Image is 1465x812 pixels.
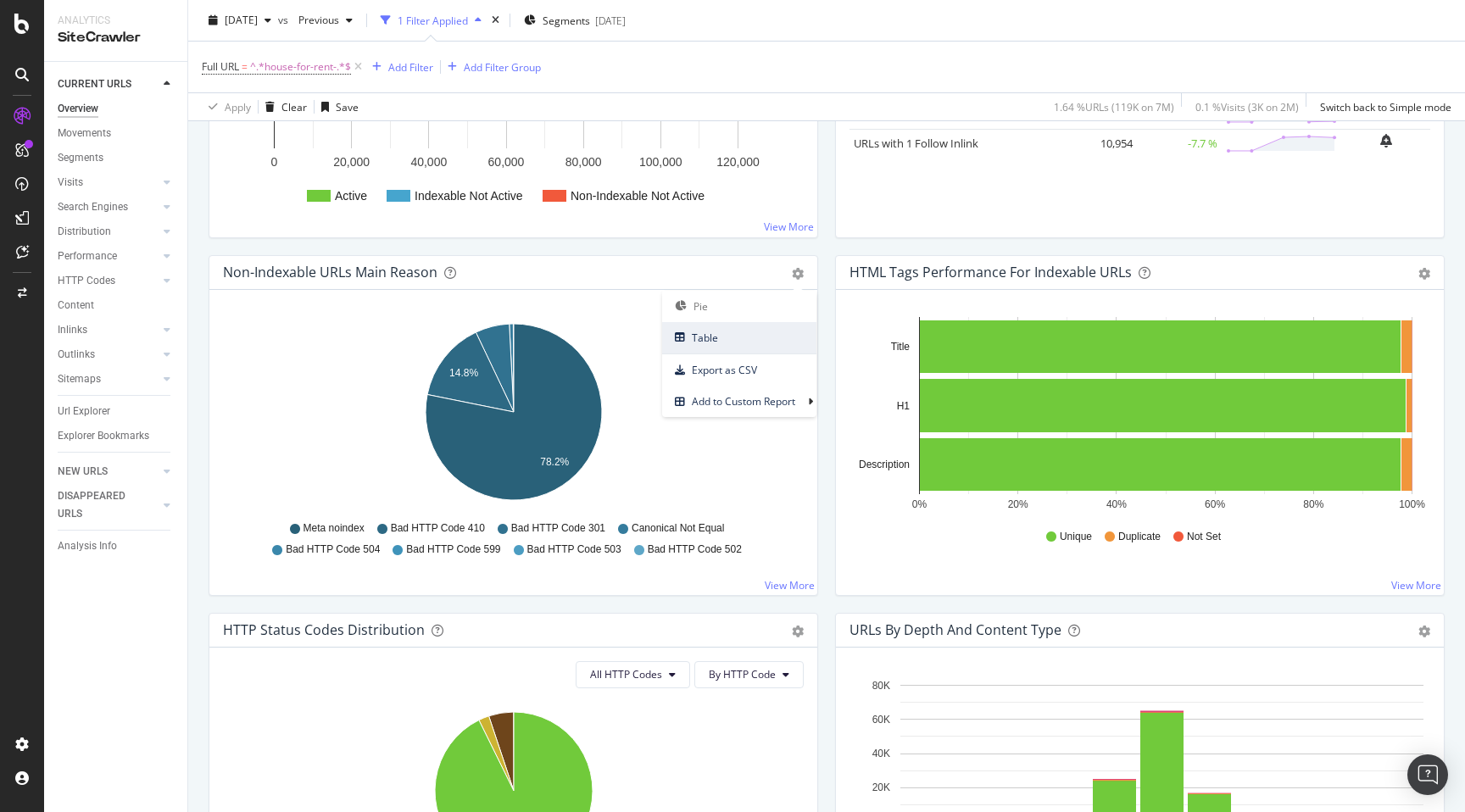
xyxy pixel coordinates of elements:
[854,107,1039,122] a: Indexable URLs with Bad Description
[58,346,159,364] a: Outlinks
[58,463,108,481] div: NEW URLS
[58,75,159,93] a: CURRENT URLS
[58,297,175,314] a: Content
[792,626,804,637] div: gear
[410,155,447,169] text: 40,000
[58,174,159,192] a: Visits
[398,13,468,27] div: 1 Filter Applied
[58,223,159,241] a: Distribution
[1054,99,1174,114] div: 1.64 % URLs ( 119K on 7M )
[662,295,816,318] span: Pie
[58,100,98,118] div: Overview
[58,297,94,314] div: Content
[58,149,175,167] a: Segments
[590,667,662,681] span: All HTTP Codes
[58,487,159,523] a: DISAPPEARED URLS
[58,487,143,523] div: DISAPPEARED URLS
[58,427,149,445] div: Explorer Bookmarks
[792,268,804,280] div: gear
[488,155,525,169] text: 60,000
[58,14,174,28] div: Analytics
[511,521,605,536] span: Bad HTTP Code 301
[58,537,117,555] div: Analysis Info
[415,189,523,203] text: Indexable Not Active
[1313,93,1451,120] button: Switch back to Simple mode
[488,12,503,29] div: times
[58,75,131,93] div: CURRENT URLS
[286,542,380,557] span: Bad HTTP Code 504
[58,125,111,142] div: Movements
[292,7,359,34] button: Previous
[565,155,602,169] text: 80,000
[225,99,251,114] div: Apply
[576,661,690,688] button: All HTTP Codes
[1187,530,1221,544] span: Not Set
[709,667,776,681] span: By HTTP Code
[540,456,569,468] text: 78.2%
[1137,129,1222,158] td: -7.7 %
[1106,498,1127,510] text: 40%
[391,521,485,536] span: Bad HTTP Code 410
[292,13,339,27] span: Previous
[202,7,278,34] button: [DATE]
[58,198,128,216] div: Search Engines
[223,317,804,514] svg: A chart.
[365,57,433,77] button: Add Filter
[333,155,370,169] text: 20,000
[58,223,111,241] div: Distribution
[543,13,590,27] span: Segments
[1195,99,1299,114] div: 0.1 % Visits ( 3K on 2M )
[58,100,175,118] a: Overview
[250,55,351,79] span: ^.*house-for-rent-.*$
[58,537,175,555] a: Analysis Info
[891,341,911,353] text: Title
[1418,626,1430,637] div: gear
[662,326,816,349] span: Table
[872,781,890,793] text: 20K
[1320,99,1451,114] div: Switch back to Simple mode
[1418,268,1430,280] div: gear
[1118,530,1161,544] span: Duplicate
[58,427,175,445] a: Explorer Bookmarks
[872,714,890,726] text: 60K
[335,189,367,203] text: Active
[58,346,95,364] div: Outlinks
[58,321,159,339] a: Inlinks
[639,155,682,169] text: 100,000
[764,220,814,234] a: View More
[662,359,816,381] span: Export as CSV
[315,93,359,120] button: Save
[694,661,804,688] button: By HTTP Code
[648,542,742,557] span: Bad HTTP Code 502
[388,59,433,74] div: Add Filter
[527,542,621,557] span: Bad HTTP Code 503
[897,400,911,412] text: H1
[1060,530,1092,544] span: Unique
[517,7,632,34] button: Segments[DATE]
[58,174,83,192] div: Visits
[406,542,500,557] span: Bad HTTP Code 599
[765,578,815,592] a: View More
[58,149,103,167] div: Segments
[854,136,978,151] a: URLs with 1 Follow Inlink
[662,291,816,418] ul: gear
[571,189,705,203] text: Non-Indexable Not Active
[1399,498,1425,510] text: 100%
[58,370,159,388] a: Sitemaps
[336,99,359,114] div: Save
[595,13,626,27] div: [DATE]
[912,498,927,510] text: 0%
[223,621,425,638] div: HTTP Status Codes Distribution
[859,459,910,470] text: Description
[1407,754,1448,795] div: Open Intercom Messenger
[374,7,488,34] button: 1 Filter Applied
[202,59,239,74] span: Full URL
[259,93,307,120] button: Clear
[1391,578,1441,592] a: View More
[58,247,117,265] div: Performance
[849,317,1430,514] svg: A chart.
[58,403,110,420] div: Url Explorer
[58,272,115,290] div: HTTP Codes
[1205,498,1225,510] text: 60%
[716,155,760,169] text: 120,000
